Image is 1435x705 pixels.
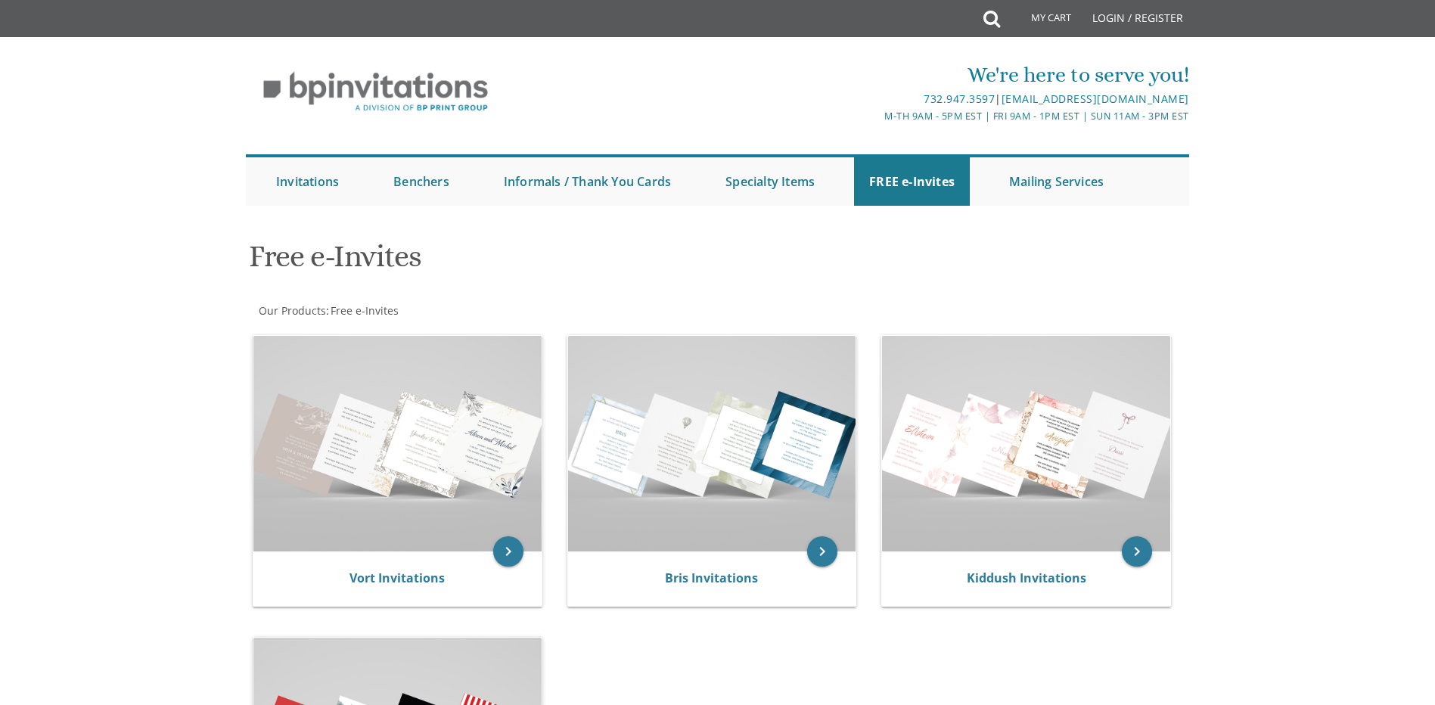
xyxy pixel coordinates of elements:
span: Free e-Invites [331,303,399,318]
a: 732.947.3597 [924,92,995,106]
a: Invitations [261,157,354,206]
a: Specialty Items [710,157,830,206]
a: Kiddush Invitations [967,570,1086,586]
a: Mailing Services [994,157,1119,206]
a: Bris Invitations [665,570,758,586]
a: Free e-Invites [329,303,399,318]
a: Vort Invitations [349,570,445,586]
a: [EMAIL_ADDRESS][DOMAIN_NAME] [1002,92,1189,106]
a: keyboard_arrow_right [807,536,837,567]
img: BP Invitation Loft [246,61,505,123]
a: My Cart [999,2,1082,39]
div: M-Th 9am - 5pm EST | Fri 9am - 1pm EST | Sun 11am - 3pm EST [561,108,1189,124]
a: Our Products [257,303,326,318]
img: Kiddush Invitations [882,336,1170,551]
a: keyboard_arrow_right [1122,536,1152,567]
img: Vort Invitations [253,336,542,551]
a: Benchers [378,157,464,206]
h1: Free e-Invites [249,240,866,284]
div: | [561,90,1189,108]
div: We're here to serve you! [561,60,1189,90]
a: Informals / Thank You Cards [489,157,686,206]
a: FREE e-Invites [854,157,970,206]
div: : [246,303,718,318]
a: keyboard_arrow_right [493,536,523,567]
img: Bris Invitations [568,336,856,551]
